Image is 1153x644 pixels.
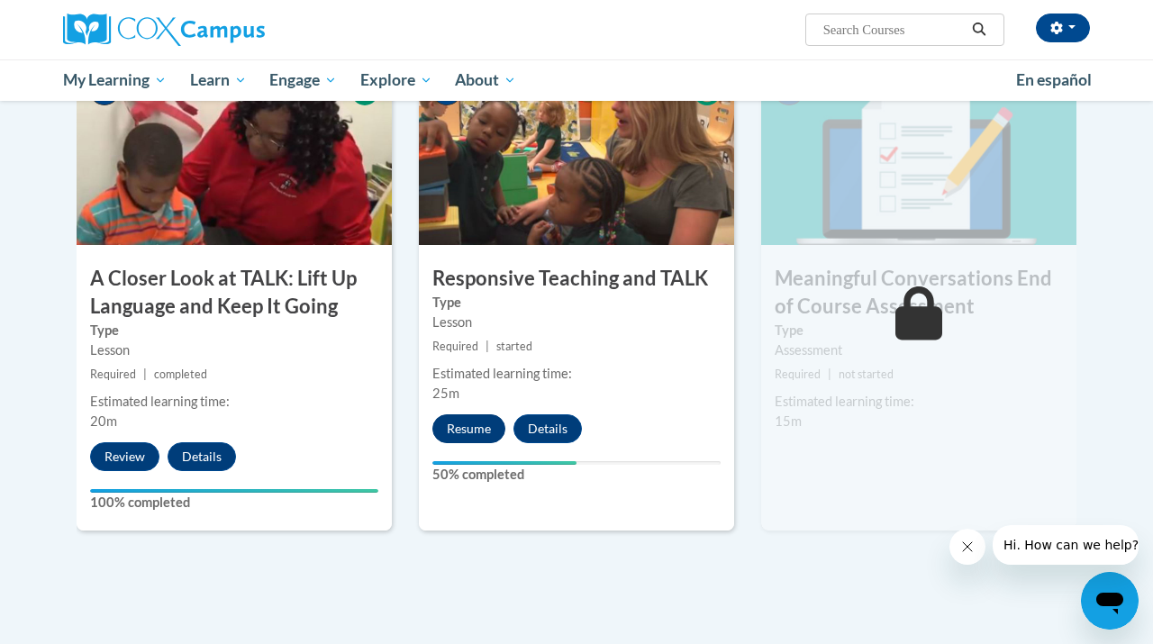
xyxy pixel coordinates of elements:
button: Search [966,19,993,41]
button: Details [513,414,582,443]
span: started [496,340,532,353]
div: Assessment [775,340,1063,360]
span: | [486,340,489,353]
label: Type [432,293,721,313]
span: 25m [432,385,459,401]
span: 15m [775,413,802,429]
div: Your progress [90,489,378,493]
a: Learn [178,59,259,101]
iframe: Close message [949,529,985,565]
img: Cox Campus [63,14,265,46]
span: 20m [90,413,117,429]
iframe: Button to launch messaging window [1081,572,1139,630]
span: En español [1016,70,1092,89]
img: Course Image [77,65,392,245]
h3: A Closer Look at TALK: Lift Up Language and Keep It Going [77,265,392,321]
span: Explore [360,69,432,91]
span: not started [839,367,894,381]
div: Estimated learning time: [775,392,1063,412]
span: My Learning [63,69,167,91]
label: 100% completed [90,493,378,512]
span: Required [775,367,821,381]
a: Cox Campus [63,14,387,46]
iframe: Message from company [993,525,1139,565]
div: Estimated learning time: [90,392,378,412]
label: 50% completed [432,465,721,485]
a: My Learning [51,59,178,101]
button: Details [168,442,236,471]
img: Course Image [419,65,734,245]
a: Explore [349,59,444,101]
button: Account Settings [1036,14,1090,42]
a: About [444,59,529,101]
div: Main menu [50,59,1103,101]
h3: Meaningful Conversations End of Course Assessment [761,265,1076,321]
h3: Responsive Teaching and TALK [419,265,734,293]
span: | [828,367,831,381]
button: Resume [432,414,505,443]
span: Engage [269,69,337,91]
span: | [143,367,147,381]
button: Review [90,442,159,471]
span: Required [432,340,478,353]
span: Learn [190,69,247,91]
span: completed [154,367,207,381]
a: En español [1004,61,1103,99]
span: Required [90,367,136,381]
div: Your progress [432,461,576,465]
span: About [455,69,516,91]
div: Estimated learning time: [432,364,721,384]
div: Lesson [432,313,721,332]
input: Search Courses [822,19,966,41]
div: Lesson [90,340,378,360]
label: Type [90,321,378,340]
a: Engage [258,59,349,101]
img: Course Image [761,65,1076,245]
label: Type [775,321,1063,340]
